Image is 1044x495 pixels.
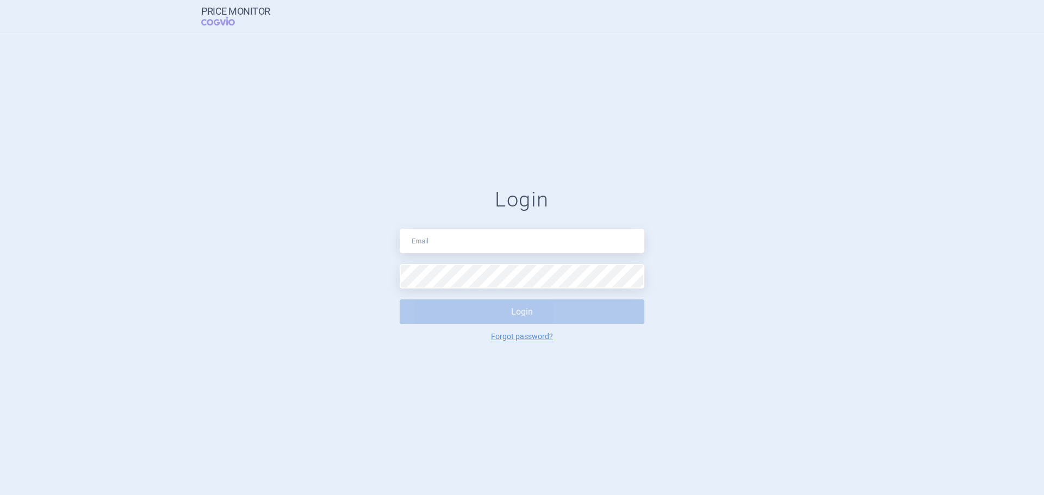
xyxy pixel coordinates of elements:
span: COGVIO [201,17,250,26]
a: Price MonitorCOGVIO [201,6,270,27]
strong: Price Monitor [201,6,270,17]
h1: Login [400,187,644,212]
button: Login [400,299,644,324]
input: Email [400,229,644,253]
a: Forgot password? [491,333,553,340]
